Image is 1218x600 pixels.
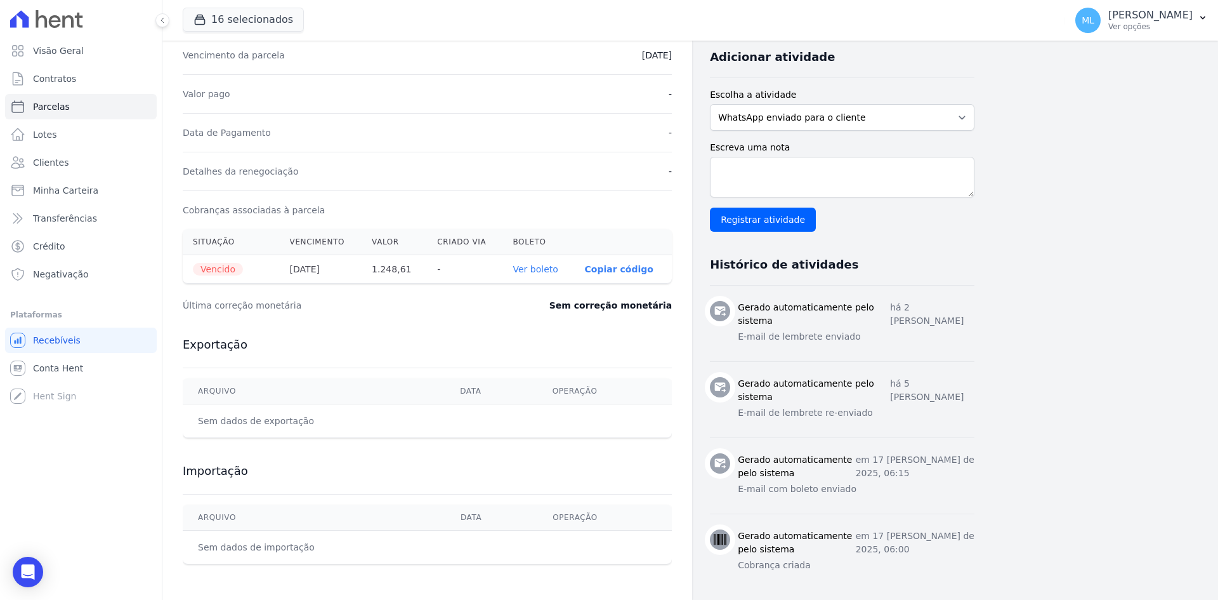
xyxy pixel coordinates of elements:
[549,299,672,312] dd: Sem correção monetária
[183,337,672,352] h3: Exportação
[710,141,974,154] label: Escreva uma nota
[183,229,280,255] th: Situação
[183,49,285,62] dt: Vencimento da parcela
[183,88,230,100] dt: Valor pago
[13,557,43,587] div: Open Intercom Messenger
[362,255,427,284] th: 1.248,61
[183,378,445,404] th: Arquivo
[738,530,856,556] h3: Gerado automaticamente pelo sistema
[5,122,157,147] a: Lotes
[537,378,672,404] th: Operação
[5,328,157,353] a: Recebíveis
[537,505,672,531] th: Operação
[445,505,537,531] th: Data
[738,453,856,480] h3: Gerado automaticamente pelo sistema
[710,257,858,272] h3: Histórico de atividades
[503,229,575,255] th: Boleto
[33,184,98,197] span: Minha Carteira
[1065,3,1218,38] button: ML [PERSON_NAME] Ver opções
[890,301,974,328] p: há 2 [PERSON_NAME]
[33,240,65,253] span: Crédito
[183,299,472,312] dt: Última correção monetária
[890,377,974,404] p: há 5 [PERSON_NAME]
[193,263,243,276] span: Vencido
[427,255,502,284] th: -
[5,38,157,63] a: Visão Geral
[710,208,816,232] input: Registrar atividade
[5,150,157,175] a: Clientes
[738,377,890,404] h3: Gerado automaticamente pelo sistema
[183,126,271,139] dt: Data de Pagamento
[183,8,304,32] button: 16 selecionados
[738,330,974,343] p: E-mail de lembrete enviado
[5,234,157,259] a: Crédito
[669,165,672,178] dd: -
[183,404,445,438] td: Sem dados de exportação
[710,88,974,102] label: Escolha a atividade
[5,66,157,91] a: Contratos
[33,72,76,85] span: Contratos
[1108,22,1193,32] p: Ver opções
[5,206,157,231] a: Transferências
[427,229,502,255] th: Criado via
[856,530,974,556] p: em 17 [PERSON_NAME] de 2025, 06:00
[183,531,445,564] td: Sem dados de importação
[738,559,974,572] p: Cobrança criada
[33,334,81,347] span: Recebíveis
[1082,16,1094,25] span: ML
[183,463,672,479] h3: Importação
[669,126,672,139] dd: -
[445,378,537,404] th: Data
[710,50,835,65] h3: Adicionar atividade
[5,262,157,287] a: Negativação
[1108,9,1193,22] p: [PERSON_NAME]
[669,88,672,100] dd: -
[280,255,362,284] th: [DATE]
[280,229,362,255] th: Vencimento
[33,362,83,375] span: Conta Hent
[183,204,325,217] dt: Cobranças associadas à parcela
[33,100,70,113] span: Parcelas
[33,212,97,225] span: Transferências
[642,49,672,62] dd: [DATE]
[10,307,152,323] div: Plataformas
[5,356,157,381] a: Conta Hent
[513,264,558,274] a: Ver boleto
[183,165,299,178] dt: Detalhes da renegociação
[33,268,89,281] span: Negativação
[585,264,653,274] button: Copiar código
[856,453,974,480] p: em 17 [PERSON_NAME] de 2025, 06:15
[738,483,974,496] p: E-mail com boleto enviado
[5,94,157,119] a: Parcelas
[738,406,974,420] p: E-mail de lembrete re-enviado
[183,505,445,531] th: Arquivo
[5,178,157,203] a: Minha Carteira
[738,301,890,328] h3: Gerado automaticamente pelo sistema
[33,44,84,57] span: Visão Geral
[362,229,427,255] th: Valor
[33,128,57,141] span: Lotes
[33,156,69,169] span: Clientes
